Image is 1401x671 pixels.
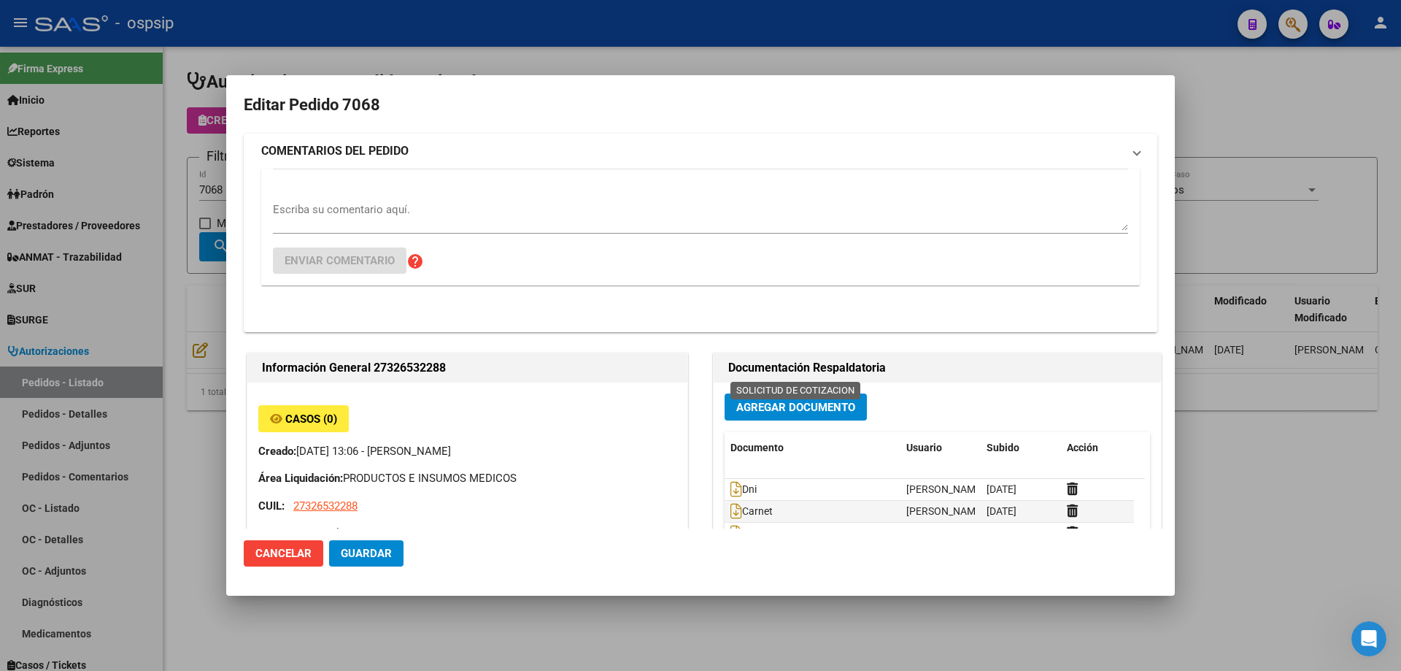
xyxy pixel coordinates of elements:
[341,547,392,560] span: Guardar
[258,525,676,542] p: Titular
[285,413,337,426] span: Casos (0)
[906,505,984,517] span: [PERSON_NAME]
[728,359,1146,377] h2: Documentación Respaldatoria
[258,470,676,487] p: PRODUCTOS E INSUMOS MEDICOS
[329,540,404,567] button: Guardar
[244,134,1157,169] mat-expansion-panel-header: COMENTARIOS DEL PEDIDO
[725,432,900,464] datatable-header-cell: Documento
[900,432,981,464] datatable-header-cell: Usuario
[987,442,1019,453] span: Subido
[258,526,317,540] strong: Parentesco:
[987,505,1016,517] span: [DATE]
[258,443,676,460] p: [DATE] 13:06 - [PERSON_NAME]
[1061,432,1134,464] datatable-header-cell: Acción
[906,483,984,495] span: [PERSON_NAME]
[730,505,773,517] span: Carnet
[981,432,1061,464] datatable-header-cell: Subido
[406,253,424,270] mat-icon: help
[244,169,1157,331] div: COMENTARIOS DEL PEDIDO
[725,394,867,421] button: Agregar Documento
[730,483,757,495] span: Dni
[987,527,1016,539] span: [DATE]
[285,254,395,267] span: Enviar comentario
[258,445,296,458] strong: Creado:
[730,442,784,453] span: Documento
[1351,621,1386,656] iframe: Intercom live chat
[1067,442,1098,453] span: Acción
[261,142,409,160] strong: COMENTARIOS DEL PEDIDO
[258,499,285,513] strong: CUIL:
[736,401,855,414] span: Agregar Documento
[258,405,349,432] button: Casos (0)
[262,359,673,377] h2: Información General 27326532288
[244,91,1157,119] h2: Editar Pedido 7068
[244,540,323,567] button: Cancelar
[273,248,406,274] button: Enviar comentario
[293,499,358,513] span: 27326532288
[255,547,312,560] span: Cancelar
[987,483,1016,495] span: [DATE]
[906,442,942,453] span: Usuario
[258,472,343,485] strong: Área Liquidación:
[906,527,984,539] span: [PERSON_NAME]
[730,527,868,539] span: SOLICITUD DE COTIZACION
